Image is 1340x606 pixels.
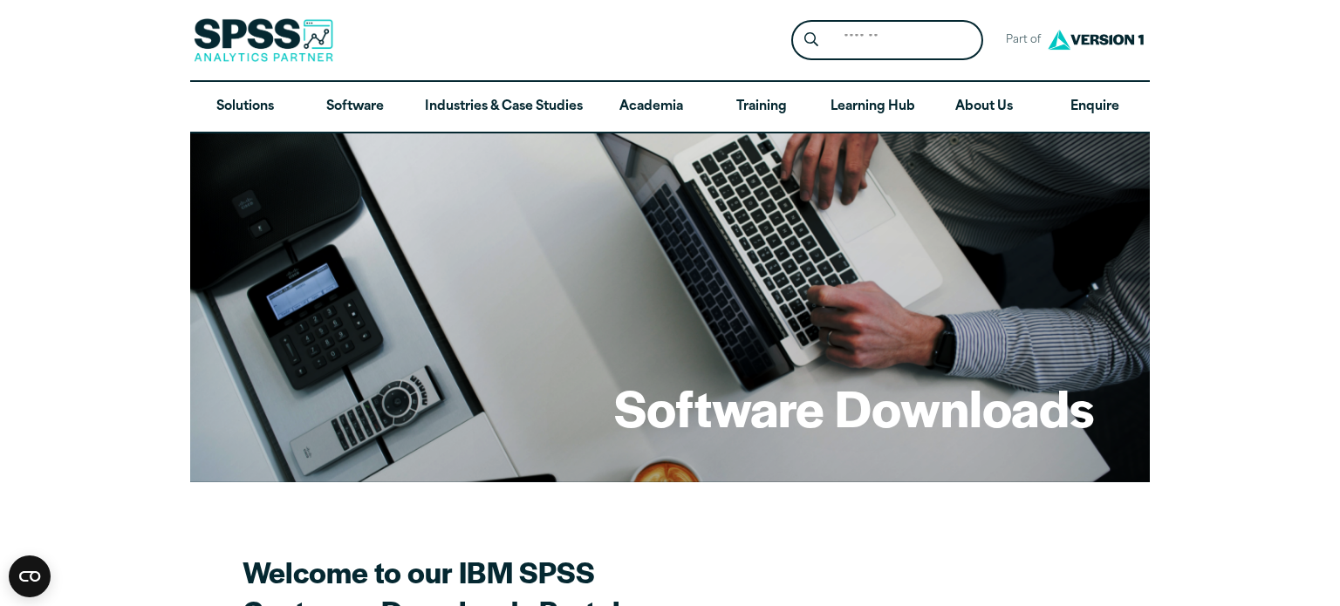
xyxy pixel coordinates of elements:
svg: Search magnifying glass icon [804,32,818,47]
button: Search magnifying glass icon [796,24,828,57]
nav: Desktop version of site main menu [190,82,1150,133]
form: Site Header Search Form [791,20,983,61]
span: Part of [997,28,1043,53]
a: Training [707,82,817,133]
a: Industries & Case Studies [411,82,597,133]
img: SPSS Analytics Partner [194,18,333,62]
a: Software [300,82,410,133]
button: Open CMP widget [9,555,51,597]
img: Version1 Logo [1043,24,1148,56]
a: About Us [929,82,1039,133]
a: Learning Hub [817,82,929,133]
a: Academia [597,82,707,133]
h1: Software Downloads [614,373,1094,441]
a: Enquire [1040,82,1150,133]
a: Solutions [190,82,300,133]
